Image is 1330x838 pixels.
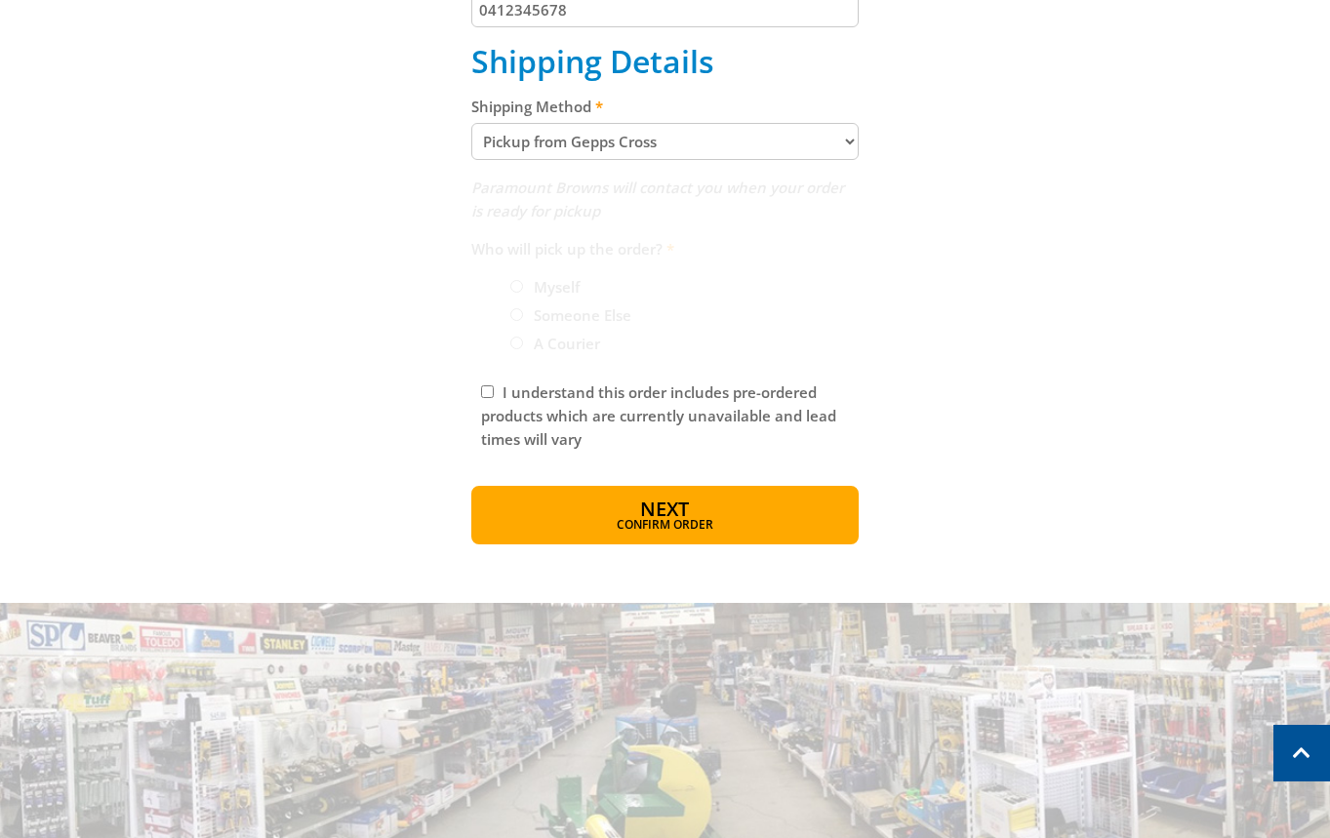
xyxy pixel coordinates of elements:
label: I understand this order includes pre-ordered products which are currently unavailable and lead ti... [481,382,836,449]
input: Please select who will pick up the order. [510,280,523,293]
em: Paramount Browns will contact you when your order is ready for pickup [471,178,844,220]
input: Please select who will pick up the order. [510,308,523,321]
input: Please select who will pick up the order. [510,337,523,349]
span: Next [640,496,689,522]
label: Myself [527,270,586,303]
h2: Shipping Details [471,43,859,80]
label: A Courier [527,327,607,360]
input: Please read and complete. [481,385,494,398]
span: Confirm order [513,519,817,531]
label: Shipping Method [471,95,859,118]
label: Who will pick up the order? [471,237,859,260]
button: Next Confirm order [471,486,859,544]
label: Someone Else [527,299,638,332]
select: Please select a shipping method. [471,123,859,160]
